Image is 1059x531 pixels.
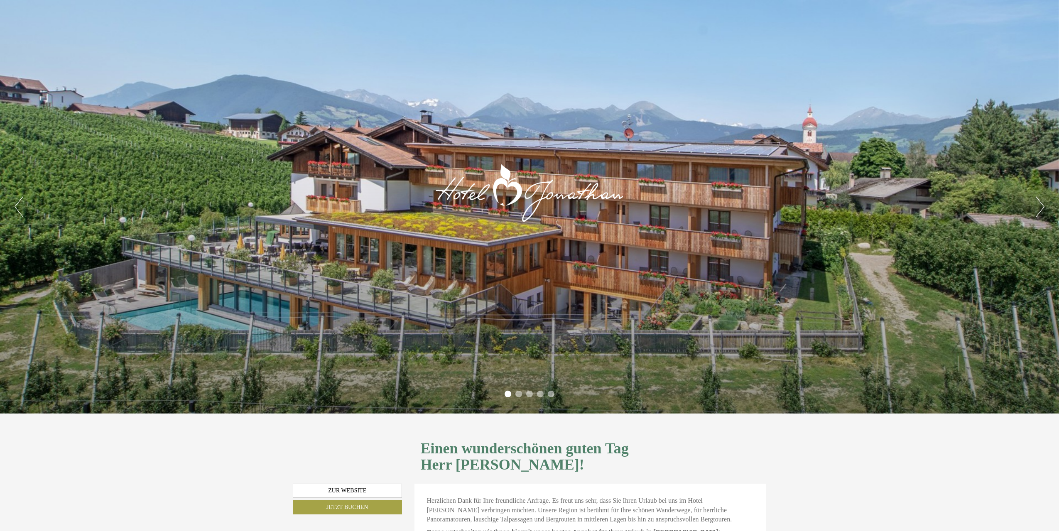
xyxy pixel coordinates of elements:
[421,440,760,473] h1: Einen wunderschönen guten Tag Herr [PERSON_NAME]!
[427,496,754,525] p: Herzlichen Dank für Ihre freundliche Anfrage. Es freut uns sehr, dass Sie Ihren Urlaub bei uns im...
[1036,196,1044,217] button: Next
[293,484,402,498] a: Zur Website
[293,500,402,514] a: Jetzt buchen
[15,196,23,217] button: Previous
